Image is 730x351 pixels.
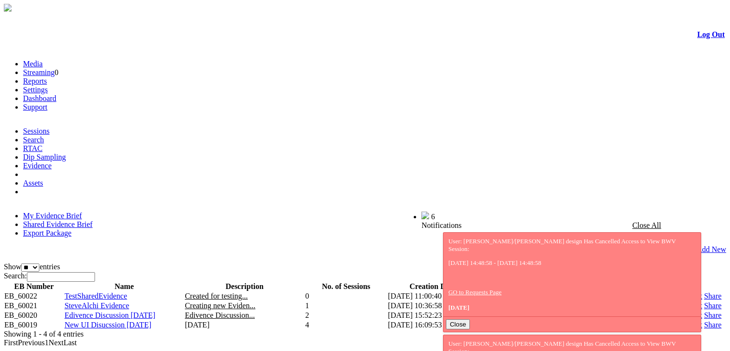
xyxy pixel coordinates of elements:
span: 0 [55,68,59,76]
div: Showing 1 - 4 of 4 entries [4,330,726,338]
a: Share [704,292,721,300]
a: Media [23,60,43,68]
label: Search: [4,272,95,280]
td: EB_60019 [4,320,64,330]
a: Streaming [23,68,55,76]
a: SteveAlchi Evidence [64,301,129,310]
a: Previous [18,338,45,347]
div: User: [PERSON_NAME]/[PERSON_NAME] design Has Cancelled Access to View BWV Session: [448,238,696,312]
a: Log Out [697,30,725,38]
span: [DATE] [185,321,210,329]
a: Last [63,338,77,347]
a: GO to Requests Page [448,288,502,296]
a: First [4,338,18,347]
a: Settings [23,86,48,94]
td: EB_60022 [4,291,64,301]
a: Dashboard [23,94,56,102]
a: 1 [45,338,48,347]
a: Search [23,136,44,144]
td: EB_60021 [4,301,64,311]
a: Assets [23,179,43,187]
a: Next [48,338,63,347]
span: Welcome, Nav Alchi design (Administrator) [292,212,402,219]
a: Reports [23,77,47,85]
button: Close [446,319,470,329]
img: bell25.png [421,212,429,219]
select: Showentries [21,263,39,272]
span: 6 [431,213,435,221]
span: [DATE] [448,304,469,311]
a: Share [704,321,721,329]
a: Shared Evidence Brief [23,220,93,228]
a: Share [704,311,721,319]
a: My Evidence Brief [23,212,82,220]
a: Close All [632,221,661,229]
p: [DATE] 14:48:58 - [DATE] 14:48:58 [448,259,696,267]
span: Creating new Eviden... [185,301,255,310]
th: Name: activate to sort column ascending [64,282,184,291]
img: arrow-3.png [4,4,12,12]
th: Description: activate to sort column ascending [184,282,305,291]
a: Sessions [23,127,49,135]
a: RTAC [23,144,42,152]
div: Notifications [421,221,706,230]
a: Edivence Discussion [DATE] [64,311,155,319]
input: Search: [27,272,95,282]
a: New UI Disucssion [DATE] [64,321,151,329]
a: Support [23,103,48,111]
a: TestSharedEvidence [64,292,127,300]
span: Created for testing... [185,292,248,300]
a: Dip Sampling [23,153,66,161]
a: Export Package [23,229,72,237]
span: Edivence Discussion... [185,311,255,319]
td: EB_60020 [4,311,64,320]
th: EB Number: activate to sort column ascending [4,282,64,291]
label: Show entries [4,263,60,271]
a: Evidence [23,162,52,170]
a: Share [704,301,721,310]
a: Add New [696,245,726,254]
